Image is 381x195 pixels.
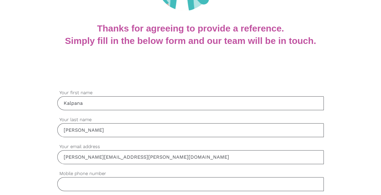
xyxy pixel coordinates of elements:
b: Thanks for agreeing to provide a reference. [97,23,284,33]
label: Your last name [57,116,324,123]
label: Mobile phone number [57,170,324,177]
b: Simply fill in the below form and our team will be in touch. [65,36,316,46]
label: Your first name [57,89,324,96]
label: Your email address [57,143,324,150]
